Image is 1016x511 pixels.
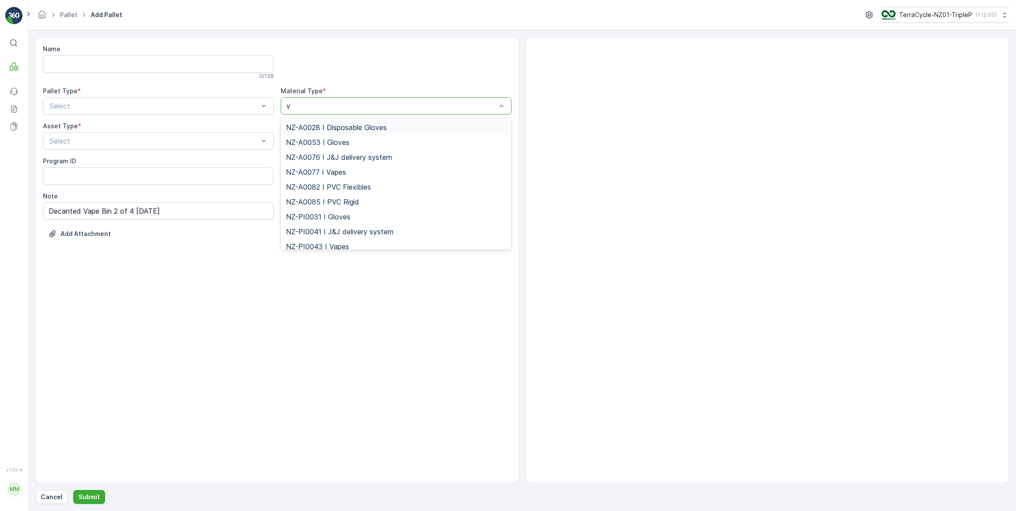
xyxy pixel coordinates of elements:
a: Homepage [37,13,47,21]
p: TerraCycle-NZ01-TripleP [899,11,972,19]
label: Note [43,192,58,200]
p: ( +12:00 ) [976,11,997,18]
span: NZ-PI0041 I J&J delivery system [286,228,393,236]
a: Pallet [60,11,78,18]
img: TC_7kpGtVS.png [882,10,896,20]
label: Name [43,45,60,53]
p: Select [49,101,258,111]
span: NZ-A0077 I Vapes [286,168,346,176]
label: Material Type [281,87,323,95]
span: Add Pallet [89,11,124,19]
span: NZ-A0076 I J&J delivery system [286,153,392,161]
span: NZ-A0028 I Disposable Gloves [286,123,387,131]
p: Cancel [41,493,63,501]
button: Submit [73,490,105,504]
button: MM [5,474,23,504]
div: MM [7,482,21,496]
span: NZ-A0082 I PVC Flexibles [286,183,371,191]
label: Program ID [43,157,76,165]
button: TerraCycle-NZ01-TripleP(+12:00) [882,7,1009,23]
img: logo [5,7,23,25]
p: Select [49,136,258,146]
button: Cancel [35,490,68,504]
span: NZ-PI0043 I Vapes [286,243,349,250]
button: Upload File [43,227,116,241]
span: NZ-PI0031 I Gloves [286,213,350,221]
span: NZ-A0085 I PVC Rigid [286,198,359,206]
label: Asset Type [43,122,78,130]
span: NZ-A0053 I Gloves [286,138,349,146]
label: Pallet Type [43,87,78,95]
span: v 1.50.4 [5,467,23,472]
p: Add Attachment [60,229,111,238]
p: 0 / 128 [259,73,274,80]
p: Submit [78,493,100,501]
